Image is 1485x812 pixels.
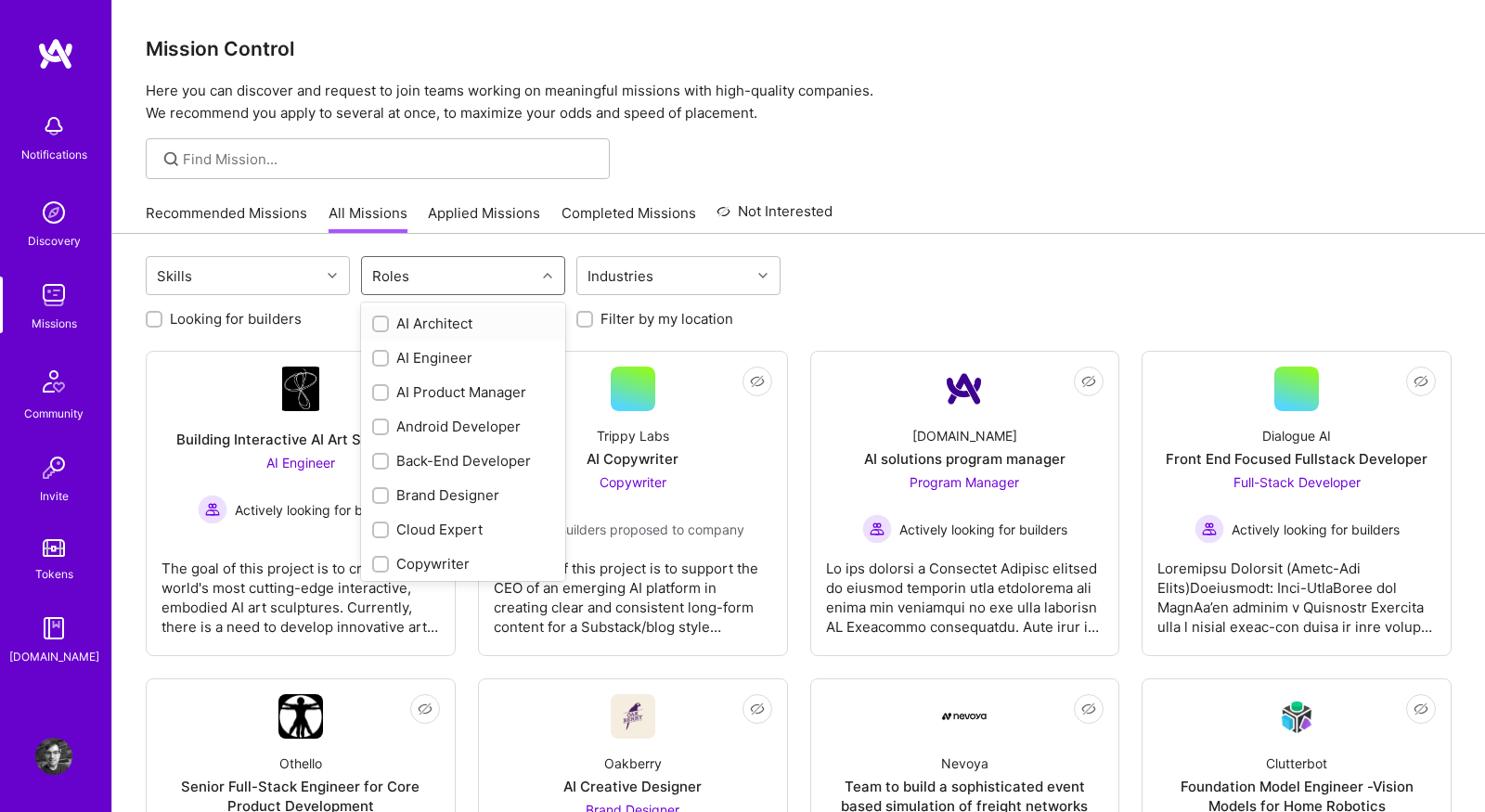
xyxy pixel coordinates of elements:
div: Clutterbot [1266,754,1327,773]
div: Lo ips dolorsi a Consectet Adipisc elitsed do eiusmod temporin utla etdolorema ali enima min veni... [826,544,1104,637]
i: icon EyeClosed [1081,702,1096,716]
a: Company Logo[DOMAIN_NAME]AI solutions program managerProgram Manager Actively looking for builder... [826,367,1104,640]
div: Discovery [28,231,81,251]
div: Notifications [21,145,87,164]
span: Copywriter [600,474,666,490]
span: Full-Stack Developer [1233,474,1361,490]
div: Front End Focused Fullstack Developer [1166,449,1427,469]
i: icon EyeClosed [1414,702,1428,716]
div: [DOMAIN_NAME] [912,426,1017,445]
i: icon Chevron [758,271,768,280]
span: AI Engineer [266,455,335,470]
div: Missions [32,314,77,333]
div: Copywriter [372,554,554,574]
div: Othello [279,754,322,773]
h3: Mission Control [146,37,1452,60]
div: Loremipsu Dolorsit (Ametc-Adi Elits)Doeiusmodt: Inci-UtlaBoree dol MagnAa’en adminim v Quisnostr ... [1157,544,1436,637]
img: Actively looking for builders [198,495,227,524]
i: icon Chevron [328,271,337,280]
a: Applied Missions [428,203,540,234]
i: icon EyeClosed [750,374,765,389]
img: Invite [35,449,72,486]
a: Dialogue AIFront End Focused Fullstack DeveloperFull-Stack Developer Actively looking for builder... [1157,367,1436,640]
a: User Avatar [31,738,77,775]
div: AI Product Manager [372,382,554,402]
div: Invite [40,486,69,506]
i: icon EyeClosed [750,702,765,716]
div: Building Interactive AI Art Sculptures [176,430,425,449]
img: Actively looking for builders [862,514,892,544]
div: Dialogue AI [1262,426,1331,445]
img: Company Logo [942,713,987,720]
div: Nevoya [941,754,988,773]
div: Cloud Expert [372,520,554,539]
a: All Missions [329,203,407,234]
label: Filter by my location [600,309,733,329]
div: AI Architect [372,314,554,333]
label: Looking for builders [170,309,302,329]
img: bell [35,108,72,145]
a: Trippy LabsAI CopywriterCopywriter Builders proposed to companyBuilders proposed to companyThe go... [494,367,772,640]
i: icon EyeClosed [1414,374,1428,389]
div: [DOMAIN_NAME] [9,647,99,666]
i: icon EyeClosed [1081,374,1096,389]
img: Company Logo [282,367,319,411]
span: Actively looking for builders [235,500,403,520]
span: Actively looking for builders [1232,520,1400,539]
img: Company Logo [1274,695,1319,739]
div: The goal of this project is to create the world's most cutting-edge interactive, embodied AI art ... [161,544,440,637]
div: AI Copywriter [587,449,678,469]
a: Not Interested [717,200,833,234]
span: Actively looking for builders [899,520,1067,539]
img: Community [32,359,76,404]
span: Builders proposed to company [558,520,744,539]
img: guide book [35,610,72,647]
div: AI solutions program manager [864,449,1065,469]
div: Industries [583,263,658,290]
a: Completed Missions [562,203,696,234]
span: Program Manager [910,474,1019,490]
a: Recommended Missions [146,203,307,234]
img: discovery [35,194,72,231]
div: Trippy Labs [597,426,669,445]
i: icon SearchGrey [161,148,182,170]
img: Company Logo [611,694,655,739]
img: teamwork [35,277,72,314]
div: Brand Designer [372,485,554,505]
div: Roles [368,263,414,290]
img: Actively looking for builders [1194,514,1224,544]
div: AI Engineer [372,348,554,367]
div: AI Creative Designer [563,777,702,796]
img: User Avatar [35,738,72,775]
p: Here you can discover and request to join teams working on meaningful missions with high-quality ... [146,80,1452,124]
img: Company Logo [942,367,987,411]
a: Company LogoBuilding Interactive AI Art SculpturesAI Engineer Actively looking for buildersActive... [161,367,440,640]
i: icon Chevron [543,271,552,280]
div: Oakberry [604,754,662,773]
div: The goal of this project is to support the CEO of an emerging AI platform in creating clear and c... [494,544,772,637]
img: Company Logo [278,694,323,739]
div: Community [24,404,84,423]
div: Tokens [35,564,73,584]
img: tokens [43,539,65,557]
div: Back-End Developer [372,451,554,470]
input: Find Mission... [183,149,596,169]
i: icon EyeClosed [418,702,433,716]
div: Android Developer [372,417,554,436]
img: logo [37,37,74,71]
div: Skills [152,263,197,290]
